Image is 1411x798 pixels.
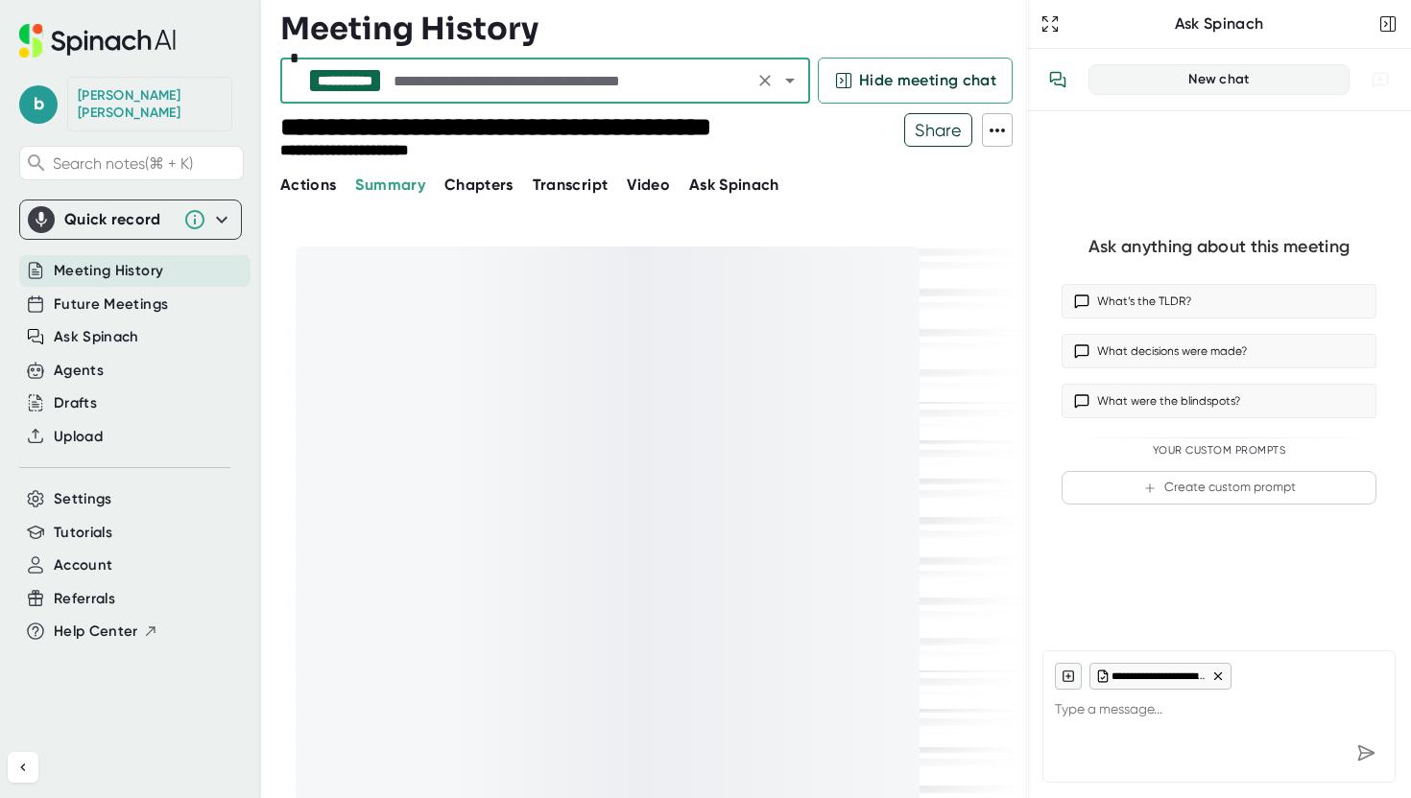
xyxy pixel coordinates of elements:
button: Drafts [54,392,97,414]
button: Upload [54,426,103,448]
button: Agents [54,360,104,382]
span: Actions [280,176,336,194]
button: Close conversation sidebar [1375,11,1401,37]
div: Brian Gewirtz [78,87,222,121]
span: Hide meeting chat [859,69,996,92]
button: Summary [355,174,424,197]
div: Send message [1349,736,1383,770]
button: Expand to Ask Spinach page [1037,11,1064,37]
button: Open [777,67,803,94]
span: b [19,85,58,124]
button: What’s the TLDR? [1062,284,1376,318]
button: Tutorials [54,522,112,544]
div: Ask anything about this meeting [1088,236,1350,258]
span: Search notes (⌘ + K) [53,154,238,173]
span: Chapters [444,176,514,194]
div: Quick record [64,210,174,229]
button: Future Meetings [54,293,168,316]
span: Help Center [54,621,138,643]
span: Ask Spinach [689,176,779,194]
div: Ask Spinach [1064,14,1375,34]
button: Video [627,174,670,197]
span: Video [627,176,670,194]
button: Share [904,113,972,147]
button: Ask Spinach [689,174,779,197]
button: Create custom prompt [1062,471,1376,505]
div: Your Custom Prompts [1062,444,1376,458]
button: What decisions were made? [1062,334,1376,368]
div: New chat [1101,71,1337,88]
button: Actions [280,174,336,197]
button: Referrals [54,588,115,610]
span: Transcript [533,176,609,194]
button: Help Center [54,621,158,643]
span: Share [905,113,971,147]
button: Settings [54,488,112,510]
button: What were the blindspots? [1062,384,1376,418]
button: Account [54,554,112,576]
button: Collapse sidebar [8,752,38,783]
button: Meeting History [54,260,163,282]
div: Quick record [28,200,233,239]
button: Transcript [533,174,609,197]
button: Hide meeting chat [818,58,1013,104]
button: Clear [752,67,778,94]
button: View conversation history [1039,60,1077,99]
span: Summary [355,176,424,194]
button: Chapters [444,174,514,197]
h3: Meeting History [280,11,538,47]
button: Ask Spinach [54,326,139,348]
